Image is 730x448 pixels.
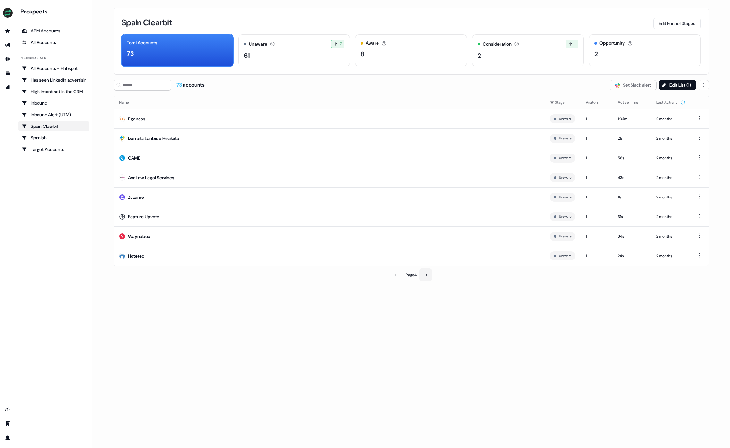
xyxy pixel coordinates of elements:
div: 31s [618,214,646,220]
button: Edit List (1) [659,80,696,90]
div: AvaLaw Legal Services [128,174,174,181]
div: Inbound [22,100,86,106]
a: Go to Inbound Alert (UTM) [18,110,89,120]
div: Opportunity [599,40,625,47]
div: Consideration [483,41,512,48]
div: 2 months [656,174,685,181]
div: Hotetec [128,253,144,259]
div: 1 [586,155,607,161]
button: Unaware [559,155,571,161]
a: Go to Spain Clearbit [18,121,89,131]
a: Go to profile [3,433,13,443]
div: Page 4 [406,272,417,278]
div: 2 months [656,194,685,200]
span: 1 [574,41,575,47]
button: Unaware [559,136,571,141]
button: Unaware [559,116,571,122]
div: 1 [586,233,607,240]
a: Go to High intent not in the CRM [18,86,89,97]
a: Go to templates [3,68,13,78]
div: 2 months [656,155,685,161]
button: Set Slack alert [610,80,657,90]
a: Go to team [3,418,13,429]
div: Total Accounts [127,40,157,46]
button: Unaware [559,194,571,200]
div: 56s [618,155,646,161]
button: Unaware [559,233,571,239]
a: Go to outbound experience [3,40,13,50]
div: All Accounts [22,39,86,46]
div: Aware [366,40,379,47]
a: Go to attribution [3,82,13,92]
a: ABM Accounts [18,26,89,36]
div: 1 [586,116,607,122]
div: 2 months [656,214,685,220]
button: Unaware [559,175,571,180]
div: 1 [586,135,607,142]
div: Target Accounts [22,146,86,153]
div: Unaware [249,41,267,48]
th: Name [114,96,545,109]
div: 1 [586,194,607,200]
div: CAME [128,155,140,161]
div: Izarraitz Lanbide Heziketa [128,135,179,142]
div: 73 [127,49,134,58]
h3: Spain Clearbit [122,18,172,27]
button: Unaware [559,214,571,220]
button: Unaware [559,253,571,259]
div: Spain Clearbit [22,123,86,129]
div: Prospects [21,8,89,15]
div: 2 months [656,233,685,240]
div: 61 [244,51,250,60]
a: Go to Has seen LinkedIn advertising ✅ [18,75,89,85]
div: 2 months [656,116,685,122]
div: High intent not in the CRM [22,88,86,95]
div: Zazume [128,194,144,200]
div: Has seen LinkedIn advertising ✅ [22,77,86,83]
button: Edit Funnel Stages [653,18,701,29]
a: Go to prospects [3,26,13,36]
div: 24s [618,253,646,259]
div: accounts [176,82,205,89]
div: 2 [478,51,481,60]
button: Last Activity [656,97,685,108]
div: Stage [550,99,575,106]
div: 1 [586,214,607,220]
div: 1 [586,174,607,181]
div: 34s [618,233,646,240]
div: 2 months [656,253,685,259]
div: Filtered lists [21,55,46,61]
button: Visitors [586,97,607,108]
a: Go to Target Accounts [18,144,89,154]
div: 8 [361,49,364,59]
div: Spanish [22,135,86,141]
div: Feature Upvote [128,214,159,220]
a: Go to Inbound [3,54,13,64]
a: Go to Spanish [18,133,89,143]
a: All accounts [18,37,89,48]
div: 2 months [656,135,685,142]
button: Active Time [618,97,646,108]
div: 2 [594,49,598,59]
a: Go to All Accounts - Hubspot [18,63,89,74]
div: All Accounts - Hubspot [22,65,86,72]
div: 21s [618,135,646,142]
a: Go to integrations [3,404,13,415]
a: Go to Inbound [18,98,89,108]
div: 1:04m [618,116,646,122]
span: 73 [176,82,183,88]
div: Eganess [128,116,145,122]
div: 11s [618,194,646,200]
div: ABM Accounts [22,28,86,34]
div: Inbound Alert (UTM) [22,111,86,118]
span: 7 [340,41,342,47]
div: Waynabox [128,233,150,240]
div: 43s [618,174,646,181]
div: 1 [586,253,607,259]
